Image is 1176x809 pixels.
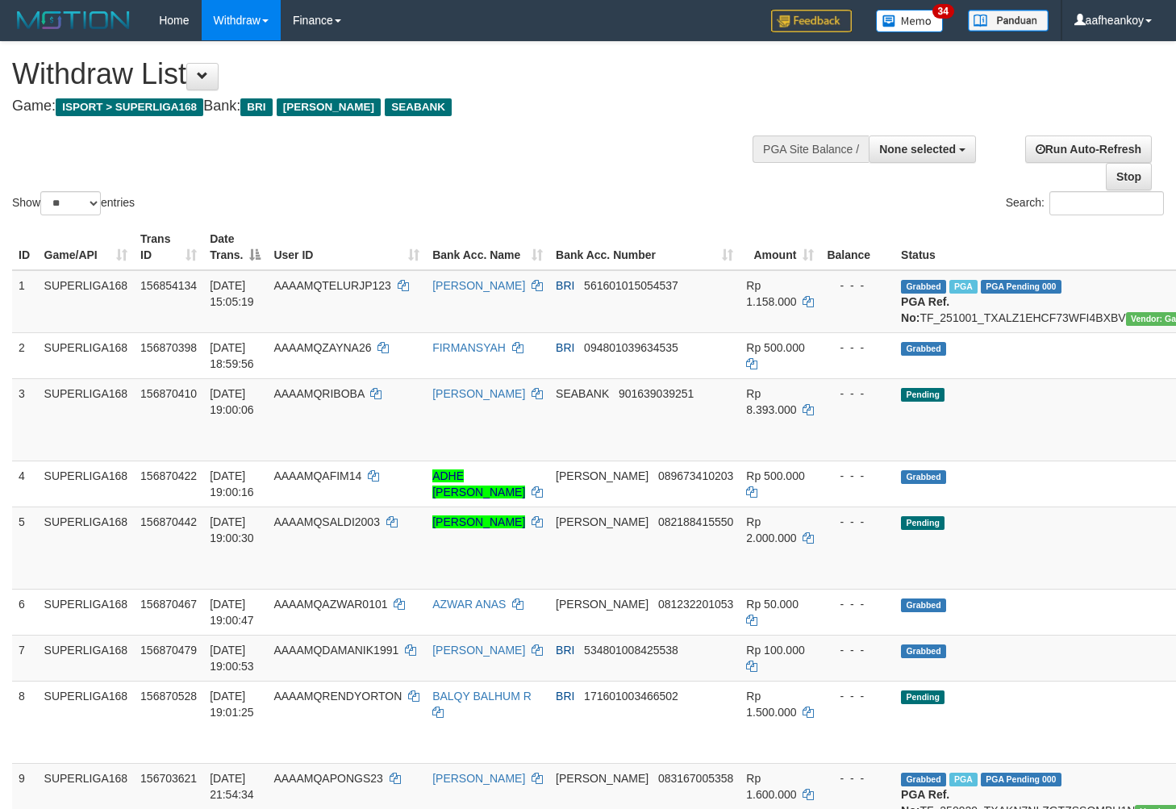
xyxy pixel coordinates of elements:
[584,341,678,354] span: Copy 094801039634535 to clipboard
[140,772,197,785] span: 156703621
[12,589,38,635] td: 6
[746,279,796,308] span: Rp 1.158.000
[273,772,382,785] span: AAAAMQAPONGS23
[12,98,768,115] h4: Game: Bank:
[210,772,254,801] span: [DATE] 21:54:34
[753,136,869,163] div: PGA Site Balance /
[658,469,733,482] span: Copy 089673410203 to clipboard
[901,644,946,658] span: Grabbed
[134,224,203,270] th: Trans ID: activate to sort column ascending
[771,10,852,32] img: Feedback.jpg
[932,4,954,19] span: 34
[584,644,678,657] span: Copy 534801008425538 to clipboard
[38,635,135,681] td: SUPERLIGA168
[981,773,1061,786] span: PGA Pending
[901,598,946,612] span: Grabbed
[12,635,38,681] td: 7
[1106,163,1152,190] a: Stop
[901,295,949,324] b: PGA Ref. No:
[12,224,38,270] th: ID
[140,469,197,482] span: 156870422
[556,279,574,292] span: BRI
[210,279,254,308] span: [DATE] 15:05:19
[827,514,888,530] div: - - -
[273,341,371,354] span: AAAAMQZAYNA26
[1006,191,1164,215] label: Search:
[12,8,135,32] img: MOTION_logo.png
[240,98,272,116] span: BRI
[556,772,648,785] span: [PERSON_NAME]
[901,773,946,786] span: Grabbed
[827,386,888,402] div: - - -
[901,470,946,484] span: Grabbed
[12,332,38,378] td: 2
[38,507,135,589] td: SUPERLIGA168
[267,224,426,270] th: User ID: activate to sort column ascending
[556,515,648,528] span: [PERSON_NAME]
[556,598,648,611] span: [PERSON_NAME]
[273,644,398,657] span: AAAAMQDAMANIK1991
[556,341,574,354] span: BRI
[140,690,197,703] span: 156870528
[1025,136,1152,163] a: Run Auto-Refresh
[210,598,254,627] span: [DATE] 19:00:47
[876,10,944,32] img: Button%20Memo.svg
[432,644,525,657] a: [PERSON_NAME]
[12,58,768,90] h1: Withdraw List
[746,341,804,354] span: Rp 500.000
[210,644,254,673] span: [DATE] 19:00:53
[426,224,549,270] th: Bank Acc. Name: activate to sort column ascending
[746,515,796,544] span: Rp 2.000.000
[210,341,254,370] span: [DATE] 18:59:56
[432,515,525,528] a: [PERSON_NAME]
[12,378,38,461] td: 3
[277,98,381,116] span: [PERSON_NAME]
[140,644,197,657] span: 156870479
[38,270,135,333] td: SUPERLIGA168
[746,772,796,801] span: Rp 1.600.000
[827,688,888,704] div: - - -
[901,516,945,530] span: Pending
[746,387,796,416] span: Rp 8.393.000
[210,690,254,719] span: [DATE] 19:01:25
[273,469,361,482] span: AAAAMQAFIM14
[273,279,391,292] span: AAAAMQTELURJP123
[549,224,740,270] th: Bank Acc. Number: activate to sort column ascending
[273,387,364,400] span: AAAAMQRIBOBA
[746,644,804,657] span: Rp 100.000
[432,279,525,292] a: [PERSON_NAME]
[740,224,820,270] th: Amount: activate to sort column ascending
[273,690,402,703] span: AAAAMQRENDYORTON
[432,387,525,400] a: [PERSON_NAME]
[584,690,678,703] span: Copy 171601003466502 to clipboard
[556,690,574,703] span: BRI
[432,598,506,611] a: AZWAR ANAS
[140,598,197,611] span: 156870467
[432,469,525,498] a: ADHE [PERSON_NAME]
[746,469,804,482] span: Rp 500.000
[38,224,135,270] th: Game/API: activate to sort column ascending
[38,378,135,461] td: SUPERLIGA168
[273,598,387,611] span: AAAAMQAZWAR0101
[827,642,888,658] div: - - -
[746,690,796,719] span: Rp 1.500.000
[981,280,1061,294] span: PGA Pending
[901,388,945,402] span: Pending
[273,515,380,528] span: AAAAMQSALDI2003
[827,596,888,612] div: - - -
[432,690,532,703] a: BALQY BALHUM R
[820,224,895,270] th: Balance
[619,387,694,400] span: Copy 901639039251 to clipboard
[879,143,956,156] span: None selected
[827,277,888,294] div: - - -
[38,332,135,378] td: SUPERLIGA168
[827,770,888,786] div: - - -
[12,461,38,507] td: 4
[658,515,733,528] span: Copy 082188415550 to clipboard
[140,279,197,292] span: 156854134
[1049,191,1164,215] input: Search:
[210,515,254,544] span: [DATE] 19:00:30
[556,387,609,400] span: SEABANK
[203,224,267,270] th: Date Trans.: activate to sort column descending
[432,772,525,785] a: [PERSON_NAME]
